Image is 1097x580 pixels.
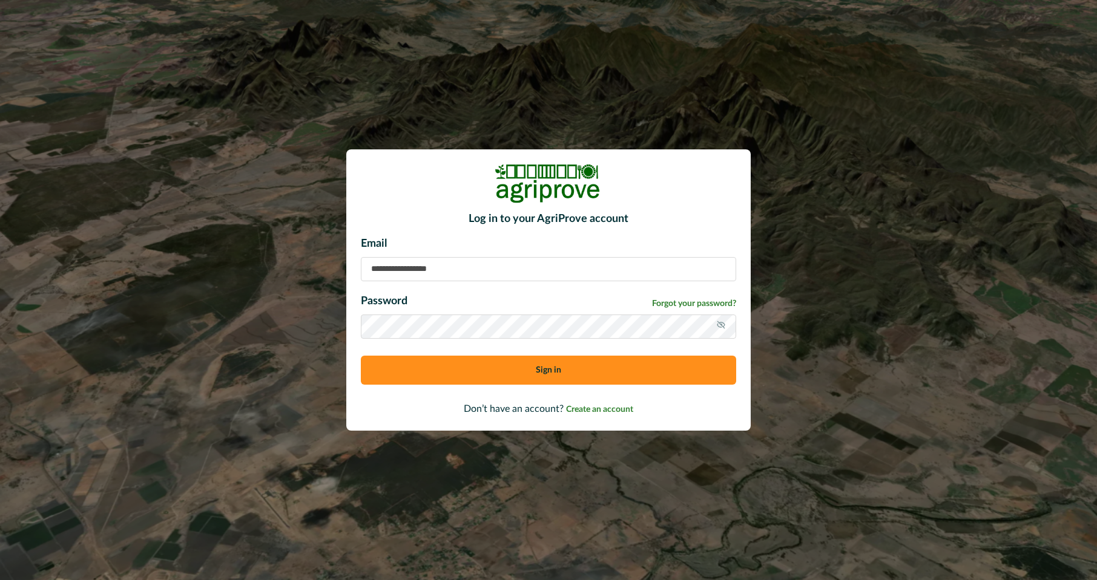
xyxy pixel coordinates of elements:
a: Create an account [566,404,633,414]
span: Create an account [566,405,633,414]
img: Logo Image [494,164,603,203]
p: Password [361,293,407,310]
a: Forgot your password? [652,298,736,310]
p: Don’t have an account? [361,402,736,416]
h2: Log in to your AgriProve account [361,213,736,226]
button: Sign in [361,356,736,385]
p: Email [361,236,736,252]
